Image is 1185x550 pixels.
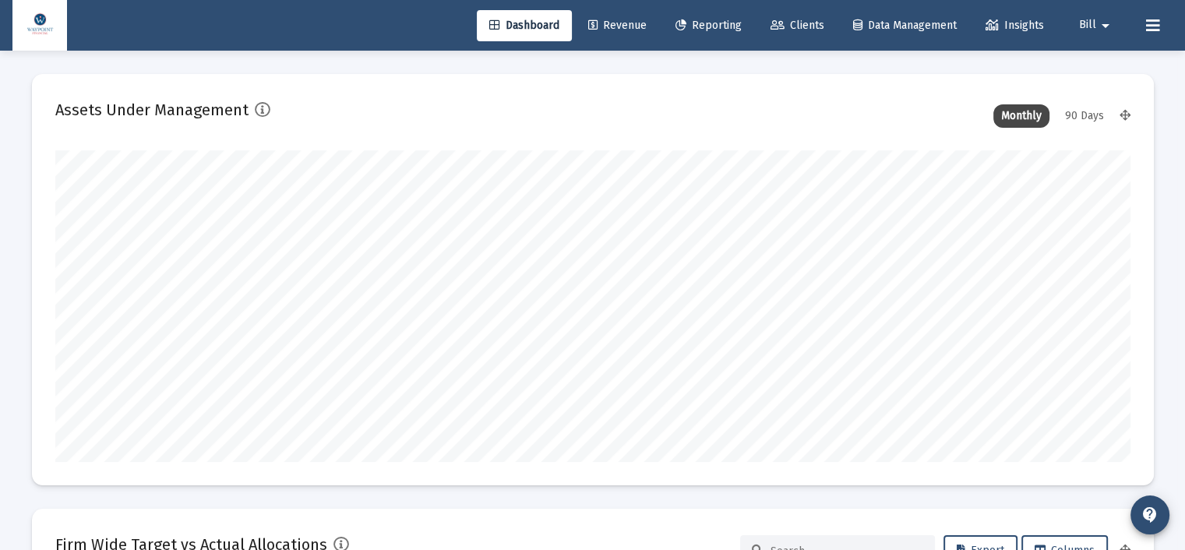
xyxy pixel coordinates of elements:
a: Insights [973,10,1056,41]
a: Reporting [663,10,754,41]
mat-icon: contact_support [1141,506,1159,524]
mat-icon: arrow_drop_down [1096,10,1115,41]
span: Bill [1079,19,1096,32]
a: Dashboard [477,10,572,41]
a: Clients [758,10,837,41]
button: Bill [1060,9,1134,41]
span: Revenue [588,19,647,32]
span: Data Management [853,19,957,32]
span: Insights [986,19,1044,32]
h2: Assets Under Management [55,97,249,122]
a: Data Management [841,10,969,41]
img: Dashboard [24,10,55,41]
a: Revenue [576,10,659,41]
span: Dashboard [489,19,559,32]
span: Clients [771,19,824,32]
span: Reporting [675,19,742,32]
div: Monthly [993,104,1049,128]
div: 90 Days [1057,104,1112,128]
